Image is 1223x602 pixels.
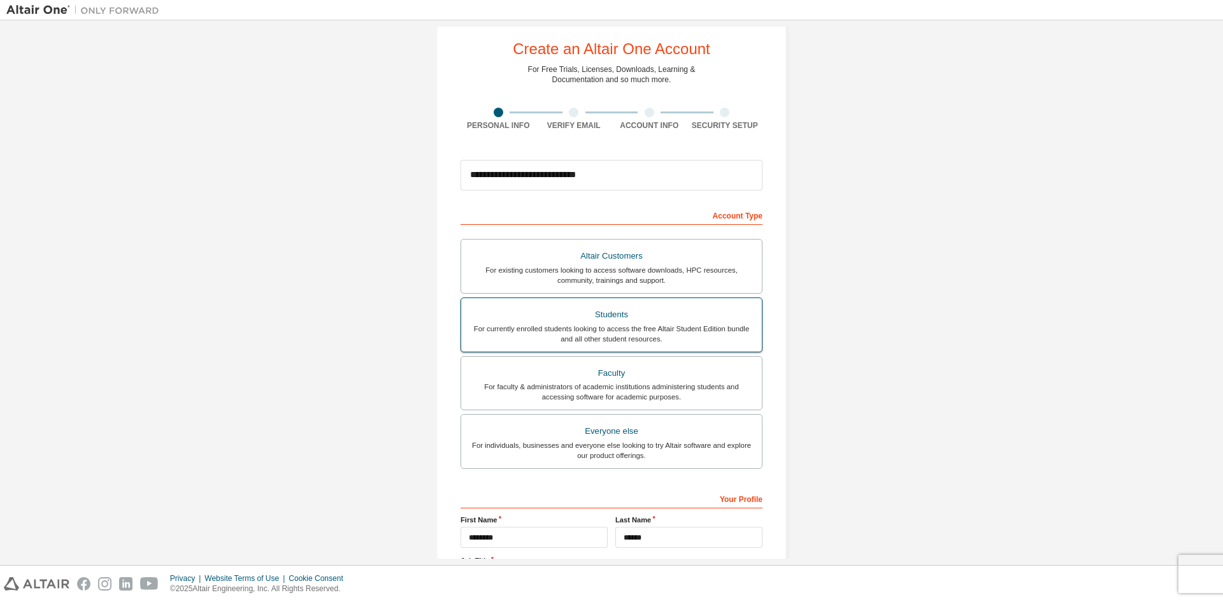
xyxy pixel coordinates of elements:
[6,4,166,17] img: Altair One
[461,488,762,508] div: Your Profile
[469,265,754,285] div: For existing customers looking to access software downloads, HPC resources, community, trainings ...
[461,515,608,525] label: First Name
[513,41,710,57] div: Create an Altair One Account
[469,422,754,440] div: Everyone else
[119,577,132,591] img: linkedin.svg
[204,573,289,584] div: Website Terms of Use
[536,120,612,131] div: Verify Email
[289,573,350,584] div: Cookie Consent
[461,120,536,131] div: Personal Info
[461,555,762,566] label: Job Title
[469,382,754,402] div: For faculty & administrators of academic institutions administering students and accessing softwa...
[528,64,696,85] div: For Free Trials, Licenses, Downloads, Learning & Documentation and so much more.
[469,440,754,461] div: For individuals, businesses and everyone else looking to try Altair software and explore our prod...
[611,120,687,131] div: Account Info
[77,577,90,591] img: facebook.svg
[687,120,763,131] div: Security Setup
[469,247,754,265] div: Altair Customers
[469,306,754,324] div: Students
[469,364,754,382] div: Faculty
[170,573,204,584] div: Privacy
[170,584,351,594] p: © 2025 Altair Engineering, Inc. All Rights Reserved.
[4,577,69,591] img: altair_logo.svg
[615,515,762,525] label: Last Name
[98,577,111,591] img: instagram.svg
[461,204,762,225] div: Account Type
[140,577,159,591] img: youtube.svg
[469,324,754,344] div: For currently enrolled students looking to access the free Altair Student Edition bundle and all ...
